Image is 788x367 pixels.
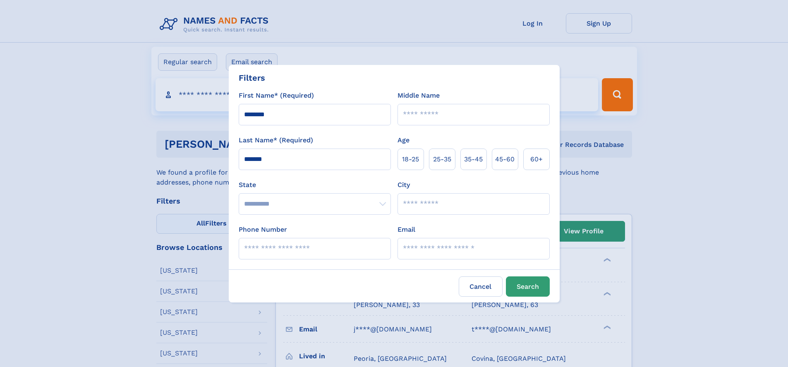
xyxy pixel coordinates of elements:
div: Filters [239,72,265,84]
label: Last Name* (Required) [239,135,313,145]
label: First Name* (Required) [239,91,314,101]
span: 60+ [530,154,543,164]
span: 35‑45 [464,154,483,164]
label: Phone Number [239,225,287,235]
span: 25‑35 [433,154,451,164]
label: Email [398,225,415,235]
label: City [398,180,410,190]
label: Cancel [459,276,503,297]
label: Middle Name [398,91,440,101]
label: State [239,180,391,190]
span: 18‑25 [402,154,419,164]
label: Age [398,135,410,145]
button: Search [506,276,550,297]
span: 45‑60 [495,154,515,164]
